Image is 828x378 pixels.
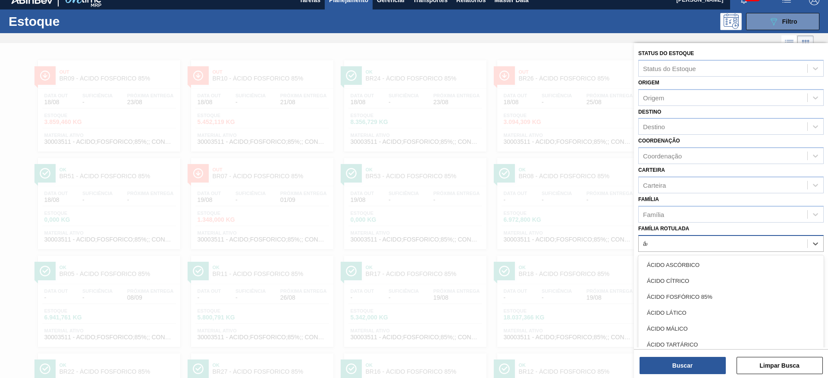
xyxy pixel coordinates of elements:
div: Carteira [643,181,666,189]
label: Família Rotulada [638,226,689,232]
div: Coordenação [643,152,682,160]
button: Filtro [746,13,819,30]
div: Status do Estoque [643,65,696,72]
div: ÁCIDO FOSFÓRICO 85% [638,289,824,305]
label: Destino [638,109,661,115]
div: Pogramando: nenhum usuário selecionado [720,13,742,30]
span: Filtro [782,18,797,25]
label: Carteira [638,167,665,173]
div: ÁCIDO MÁLICO [638,321,824,337]
h1: Estoque [9,16,138,26]
div: Família [643,211,664,218]
div: Visão em Lista [781,35,797,52]
label: Material ativo [638,255,681,261]
div: ÁCIDO LÁTICO [638,305,824,321]
div: Visão em Cards [797,35,814,52]
div: Destino [643,123,665,130]
div: ÁCIDO ASCÓRBICO [638,257,824,273]
div: Origem [643,94,664,101]
label: Status do Estoque [638,50,694,56]
label: Origem [638,80,659,86]
label: Coordenação [638,138,680,144]
div: ÁCIDO TARTÁRICO [638,337,824,353]
label: Família [638,196,659,202]
div: ÁCIDO CÍTRICO [638,273,824,289]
